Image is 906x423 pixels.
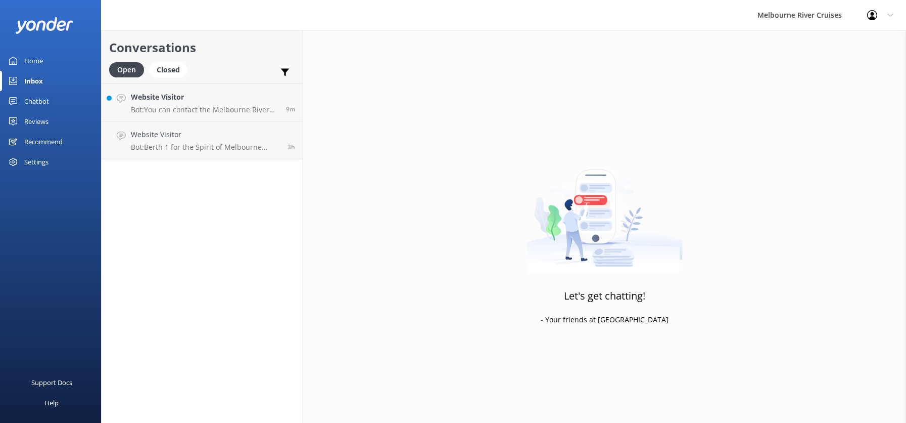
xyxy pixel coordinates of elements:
span: Sep 05 2025 12:26pm (UTC +10:00) Australia/Sydney [288,143,295,151]
p: Bot: You can contact the Melbourne River Cruises team by emailing [EMAIL_ADDRESS][DOMAIN_NAME]. V... [131,105,278,114]
div: Open [109,62,144,77]
span: Sep 05 2025 04:03pm (UTC +10:00) Australia/Sydney [286,105,295,113]
p: - Your friends at [GEOGRAPHIC_DATA] [541,314,669,325]
a: Website VisitorBot:Berth 1 for the Spirit of Melbourne Dinner Cruise is located at [GEOGRAPHIC_DA... [102,121,303,159]
h2: Conversations [109,38,295,57]
a: Open [109,64,149,75]
h3: Let's get chatting! [564,288,645,304]
div: Chatbot [24,91,49,111]
div: Home [24,51,43,71]
img: yonder-white-logo.png [15,17,73,34]
div: Recommend [24,132,63,152]
h4: Website Visitor [131,129,280,140]
p: Bot: Berth 1 for the Spirit of Melbourne Dinner Cruise is located at [GEOGRAPHIC_DATA], directly ... [131,143,280,152]
div: Support Docs [31,372,72,393]
div: Reviews [24,111,49,132]
div: Help [44,393,59,413]
h4: Website Visitor [131,92,278,103]
div: Inbox [24,71,43,91]
a: Closed [149,64,193,75]
img: artwork of a man stealing a conversation from at giant smartphone [527,148,683,275]
div: Settings [24,152,49,172]
a: Website VisitorBot:You can contact the Melbourne River Cruises team by emailing [EMAIL_ADDRESS][D... [102,83,303,121]
div: Closed [149,62,187,77]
